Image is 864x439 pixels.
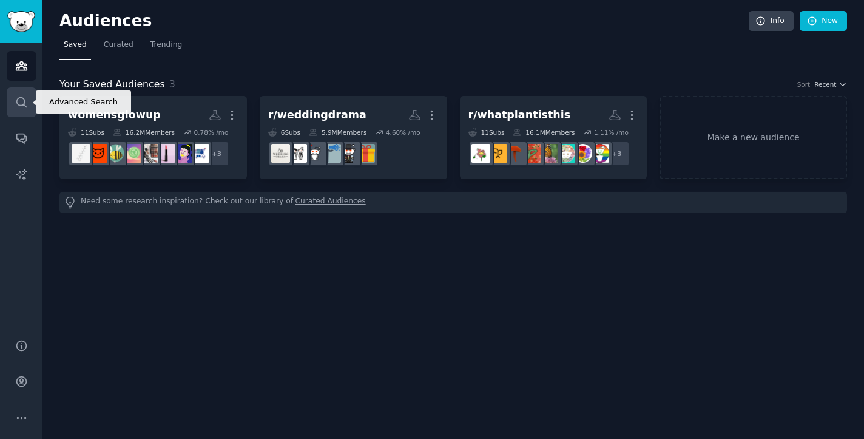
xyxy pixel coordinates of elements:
[800,11,847,32] a: New
[471,144,490,163] img: plants
[590,144,609,163] img: houseplants
[72,144,90,163] img: tretinoin
[386,128,420,137] div: 4.60 % /mo
[106,144,124,163] img: AsianBeauty
[104,39,133,50] span: Curated
[150,39,182,50] span: Trending
[288,144,307,163] img: wedding
[68,128,104,137] div: 11 Sub s
[814,80,836,89] span: Recent
[140,144,158,163] img: AustralianMakeup
[89,144,107,163] img: 30PlusSkinCare
[204,141,229,166] div: + 3
[356,144,375,163] img: GiftIdeas
[505,144,524,163] img: mycology
[660,96,847,179] a: Make a new audience
[556,144,575,163] img: succulents
[68,107,161,123] div: womensglowup
[260,96,447,179] a: r/weddingdrama6Subs5.9MMembers4.60% /moGiftIdeasweddingshamingAdviceweddingplanningweddingwedding...
[573,144,592,163] img: flowers
[157,144,175,163] img: beauty
[59,12,749,31] h2: Audiences
[59,192,847,213] div: Need some research inspiration? Check out our library of
[194,128,228,137] div: 0.78 % /mo
[309,128,366,137] div: 5.9M Members
[749,11,794,32] a: Info
[169,78,175,90] span: 3
[594,128,629,137] div: 1.11 % /mo
[123,144,141,163] img: asianbeautyexchange
[271,144,290,163] img: weddingdrama
[268,107,366,123] div: r/weddingdrama
[797,80,811,89] div: Sort
[64,39,87,50] span: Saved
[100,35,138,60] a: Curated
[7,11,35,32] img: GummySearch logo
[522,144,541,163] img: plant
[295,196,366,209] a: Curated Audiences
[488,144,507,163] img: GardeningUK
[59,77,165,92] span: Your Saved Audiences
[468,107,571,123] div: r/whatplantisthis
[339,144,358,163] img: weddingshaming
[59,96,247,179] a: womensglowup11Subs16.2MMembers0.78% /mo+3indianbeautyhaulsbeautytalkphbeautyAustralianMakeupasian...
[59,35,91,60] a: Saved
[146,35,186,60] a: Trending
[268,128,300,137] div: 6 Sub s
[174,144,192,163] img: beautytalkph
[305,144,324,163] img: weddingplanning
[113,128,175,137] div: 16.2M Members
[604,141,630,166] div: + 3
[539,144,558,163] img: gardening
[460,96,647,179] a: r/whatplantisthis11Subs16.1MMembers1.11% /mo+3houseplantsflowerssucculentsgardeningplantmycologyG...
[468,128,505,137] div: 11 Sub s
[814,80,847,89] button: Recent
[513,128,575,137] div: 16.1M Members
[191,144,209,163] img: indianbeautyhauls
[322,144,341,163] img: Advice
